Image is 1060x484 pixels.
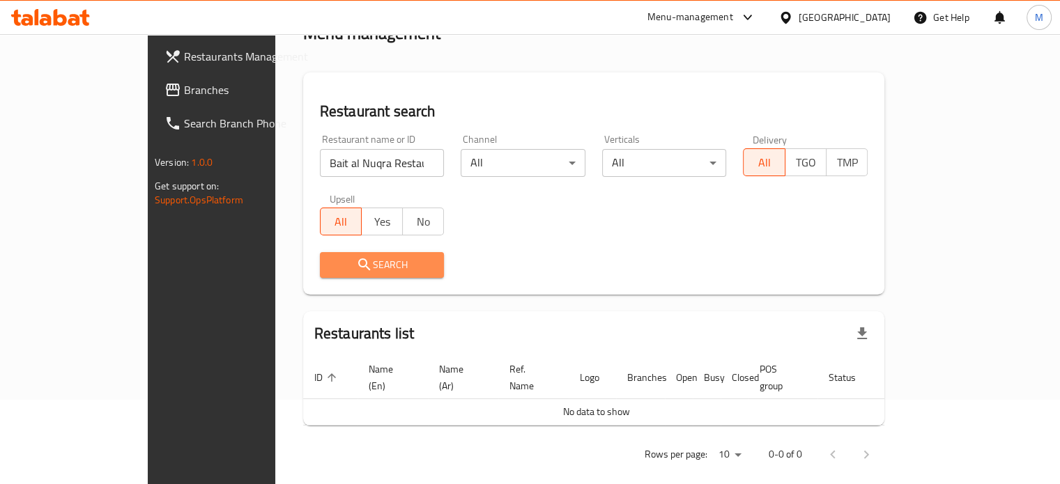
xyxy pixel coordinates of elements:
button: No [402,208,444,235]
span: TGO [791,153,821,173]
span: Version: [155,153,189,171]
span: Status [829,369,874,386]
h2: Menu management [303,22,440,45]
th: Open [665,357,693,399]
table: enhanced table [303,357,939,426]
span: Branches [184,81,314,98]
button: TMP [826,148,868,176]
input: Search for restaurant name or ID.. [320,149,445,177]
button: Search [320,252,445,278]
p: 0-0 of 0 [769,446,802,463]
span: Search [331,256,433,274]
button: TGO [785,148,827,176]
th: Logo [569,357,616,399]
span: All [326,212,356,232]
span: M [1035,10,1043,25]
span: Ref. Name [509,361,552,394]
button: Yes [361,208,403,235]
div: Export file [845,317,879,350]
span: Yes [367,212,397,232]
button: All [320,208,362,235]
th: Closed [721,357,748,399]
label: Upsell [330,194,355,203]
span: Name (Ar) [439,361,482,394]
span: ID [314,369,341,386]
span: No data to show [563,403,630,421]
span: Name (En) [369,361,411,394]
span: All [749,153,779,173]
div: Menu-management [647,9,733,26]
span: Get support on: [155,177,219,195]
a: Search Branch Phone [153,107,325,140]
th: Busy [693,357,721,399]
th: Branches [616,357,665,399]
p: Rows per page: [645,446,707,463]
a: Restaurants Management [153,40,325,73]
label: Delivery [753,134,788,144]
div: All [602,149,727,177]
div: All [461,149,585,177]
span: TMP [832,153,862,173]
div: Rows per page: [713,444,746,465]
a: Support.OpsPlatform [155,191,243,209]
div: [GEOGRAPHIC_DATA] [799,10,891,25]
span: Restaurants Management [184,48,314,65]
a: Branches [153,73,325,107]
button: All [743,148,785,176]
h2: Restaurant search [320,101,868,122]
span: POS group [760,361,801,394]
span: No [408,212,438,232]
span: Search Branch Phone [184,115,314,132]
span: 1.0.0 [191,153,213,171]
h2: Restaurants list [314,323,414,344]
